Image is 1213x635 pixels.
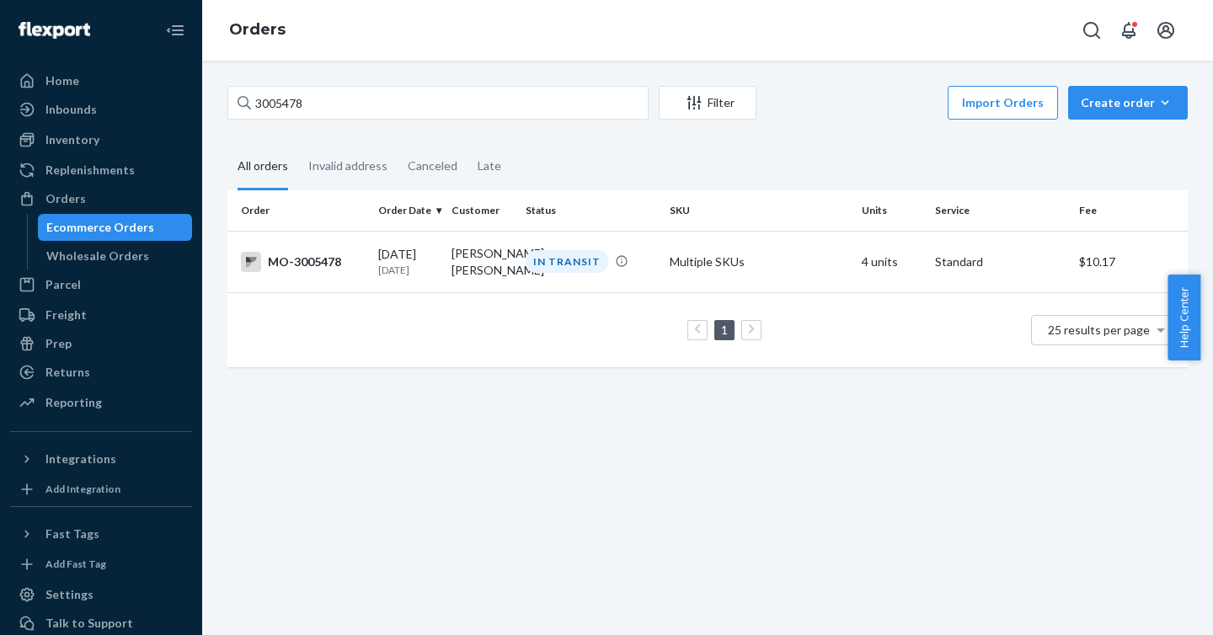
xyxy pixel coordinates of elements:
[308,144,387,188] div: Invalid address
[45,307,87,323] div: Freight
[19,22,90,39] img: Flexport logo
[660,94,756,111] div: Filter
[45,482,120,496] div: Add Integration
[371,190,445,231] th: Order Date
[46,248,149,264] div: Wholesale Orders
[659,86,756,120] button: Filter
[10,157,192,184] a: Replenishments
[45,335,72,352] div: Prep
[10,389,192,416] a: Reporting
[227,190,371,231] th: Order
[935,253,1066,270] p: Standard
[158,13,192,47] button: Close Navigation
[10,126,192,153] a: Inventory
[46,219,154,236] div: Ecommerce Orders
[45,162,135,179] div: Replenishments
[526,250,608,273] div: IN TRANSIT
[1081,94,1175,111] div: Create order
[45,451,116,467] div: Integrations
[45,131,99,148] div: Inventory
[45,72,79,89] div: Home
[241,252,365,272] div: MO-3005478
[10,185,192,212] a: Orders
[1072,190,1188,231] th: Fee
[10,96,192,123] a: Inbounds
[10,581,192,608] a: Settings
[10,479,192,499] a: Add Integration
[948,86,1058,120] button: Import Orders
[663,190,855,231] th: SKU
[10,520,192,547] button: Fast Tags
[45,615,133,632] div: Talk to Support
[718,323,731,337] a: Page 1 is your current page
[378,246,438,277] div: [DATE]
[10,554,192,574] a: Add Fast Tag
[45,557,106,571] div: Add Fast Tag
[10,330,192,357] a: Prep
[378,263,438,277] p: [DATE]
[10,446,192,472] button: Integrations
[45,190,86,207] div: Orders
[478,144,501,188] div: Late
[229,20,286,39] a: Orders
[855,190,928,231] th: Units
[216,6,299,55] ol: breadcrumbs
[45,526,99,542] div: Fast Tags
[408,144,457,188] div: Canceled
[45,276,81,293] div: Parcel
[445,231,518,292] td: [PERSON_NAME] [PERSON_NAME]
[45,101,97,118] div: Inbounds
[928,190,1072,231] th: Service
[45,586,94,603] div: Settings
[452,203,511,217] div: Customer
[38,214,193,241] a: Ecommerce Orders
[1048,323,1150,337] span: 25 results per page
[38,243,193,269] a: Wholesale Orders
[519,190,663,231] th: Status
[1075,13,1109,47] button: Open Search Box
[10,301,192,328] a: Freight
[1112,13,1146,47] button: Open notifications
[855,231,928,292] td: 4 units
[10,67,192,94] a: Home
[238,144,288,190] div: All orders
[1149,13,1183,47] button: Open account menu
[663,231,855,292] td: Multiple SKUs
[1168,275,1200,360] button: Help Center
[10,359,192,386] a: Returns
[1072,231,1188,292] td: $10.17
[10,271,192,298] a: Parcel
[45,394,102,411] div: Reporting
[227,86,649,120] input: Search orders
[1068,86,1188,120] button: Create order
[45,364,90,381] div: Returns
